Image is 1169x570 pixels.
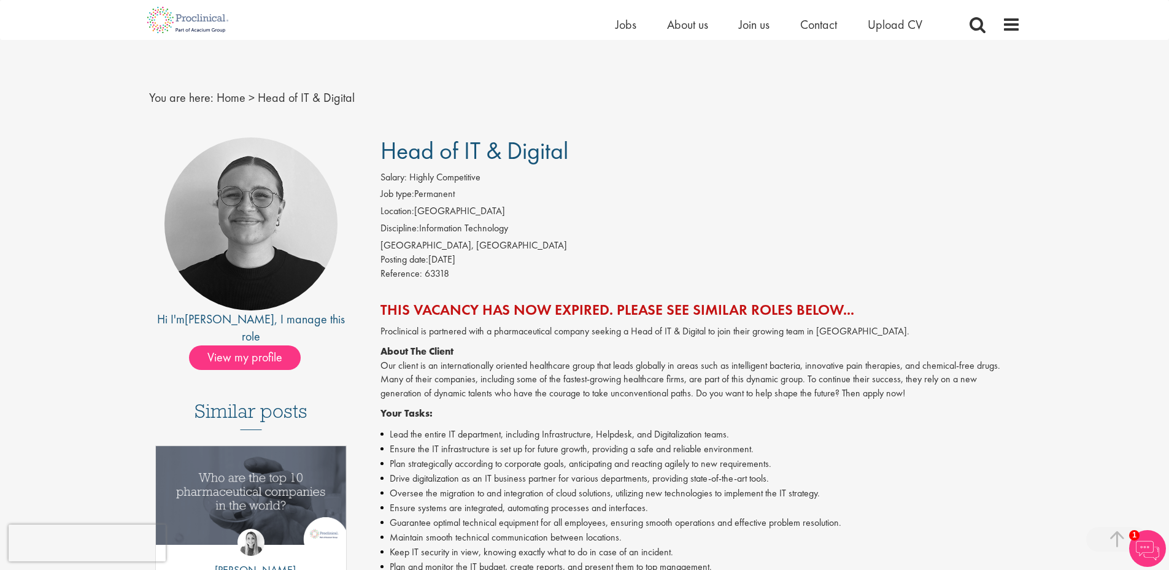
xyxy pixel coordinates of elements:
li: Ensure systems are integrated, automating processes and interfaces. [380,501,1020,515]
label: Job type: [380,187,414,201]
li: Drive digitalization as an IT business partner for various departments, providing state-of-the-ar... [380,471,1020,486]
p: Our client is an internationally oriented healthcare group that leads globally in areas such as i... [380,345,1020,401]
div: Hi I'm , I manage this role [149,310,353,345]
a: breadcrumb link [217,90,245,106]
label: Reference: [380,267,422,281]
li: Ensure the IT infrastructure is set up for future growth, providing a safe and reliable environment. [380,442,1020,456]
p: Proclinical is partnered with a pharmaceutical company seeking a Head of IT & Digital to join the... [380,325,1020,339]
div: [DATE] [380,253,1020,267]
span: 1 [1129,530,1140,541]
a: Jobs [615,17,636,33]
span: View my profile [189,345,301,370]
a: Link to a post [156,446,347,555]
li: Information Technology [380,221,1020,239]
iframe: reCAPTCHA [9,525,166,561]
li: [GEOGRAPHIC_DATA] [380,204,1020,221]
li: Keep IT security in view, knowing exactly what to do in case of an incident. [380,545,1020,560]
label: Location: [380,204,414,218]
h2: This vacancy has now expired. Please see similar roles below... [380,302,1020,318]
img: Hannah Burke [237,529,264,556]
label: Salary: [380,171,407,185]
li: Permanent [380,187,1020,204]
a: Upload CV [868,17,922,33]
li: Oversee the migration to and integration of cloud solutions, utilizing new technologies to implem... [380,486,1020,501]
li: Lead the entire IT department, including Infrastructure, Helpdesk, and Digitalization teams. [380,427,1020,442]
span: 63318 [425,267,449,280]
li: Guarantee optimal technical equipment for all employees, ensuring smooth operations and effective... [380,515,1020,530]
strong: Your Tasks: [380,407,433,420]
img: Top 10 pharmaceutical companies in the world 2025 [156,446,347,545]
img: Chatbot [1129,530,1166,567]
label: Discipline: [380,221,419,236]
strong: About The Client [380,345,453,358]
a: View my profile [189,348,313,364]
span: > [249,90,255,106]
a: Contact [800,17,837,33]
li: Plan strategically according to corporate goals, anticipating and reacting agilely to new require... [380,456,1020,471]
span: Highly Competitive [409,171,480,183]
a: Join us [739,17,770,33]
div: [GEOGRAPHIC_DATA], [GEOGRAPHIC_DATA] [380,239,1020,253]
span: Head of IT & Digital [380,135,568,166]
span: You are here: [149,90,214,106]
span: Head of IT & Digital [258,90,355,106]
a: [PERSON_NAME] [185,311,274,327]
span: Posting date: [380,253,428,266]
img: imeage of recruiter Emma Pretorious [164,137,338,310]
li: Maintain smooth technical communication between locations. [380,530,1020,545]
a: About us [667,17,708,33]
h3: Similar posts [195,401,307,430]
